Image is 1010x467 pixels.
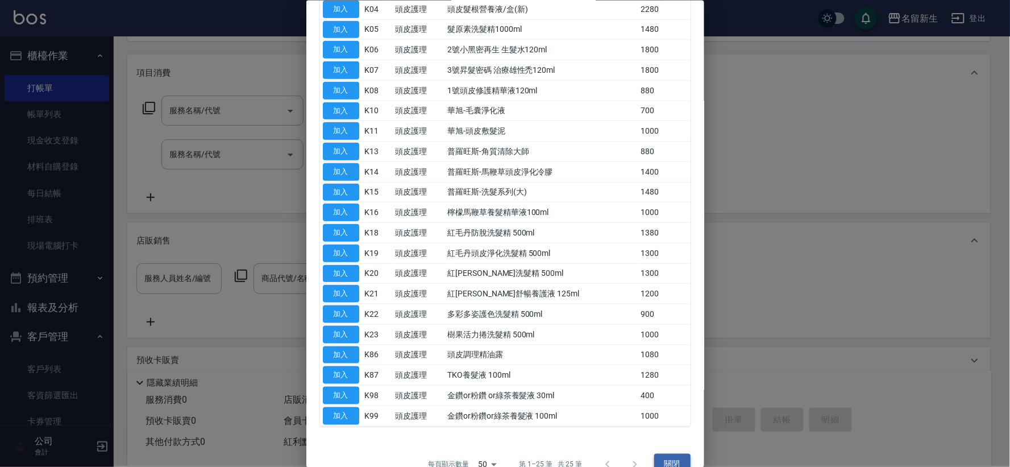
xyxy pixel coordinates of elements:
[638,222,691,243] td: 1380
[444,324,638,345] td: 樹果活力捲洗髮精 500ml
[444,345,638,365] td: 頭皮調理精油露
[362,283,392,304] td: K21
[638,345,691,365] td: 1080
[392,162,444,182] td: 頭皮護理
[362,385,392,406] td: K98
[323,122,359,140] button: 加入
[323,163,359,180] button: 加入
[323,41,359,59] button: 加入
[444,304,638,324] td: 多彩多姿護色洗髮精 500ml
[392,101,444,121] td: 頭皮護理
[362,141,392,162] td: K13
[392,263,444,284] td: 頭皮護理
[323,183,359,201] button: 加入
[362,80,392,101] td: K08
[362,345,392,365] td: K86
[323,346,359,363] button: 加入
[444,80,638,101] td: 1號頭皮修護精華液120ml
[392,141,444,162] td: 頭皮護理
[392,365,444,385] td: 頭皮護理
[638,162,691,182] td: 1400
[362,243,392,263] td: K19
[392,345,444,365] td: 頭皮護理
[323,285,359,303] button: 加入
[638,365,691,385] td: 1280
[392,222,444,243] td: 頭皮護理
[638,80,691,101] td: 880
[638,101,691,121] td: 700
[444,182,638,202] td: 普羅旺斯-洗髮系列(大)
[638,60,691,80] td: 1800
[362,263,392,284] td: K20
[362,60,392,80] td: K07
[444,365,638,385] td: TKO養髮液 100ml
[362,162,392,182] td: K14
[444,202,638,222] td: 檸檬馬鞭草養髮精華液100ml
[323,224,359,242] button: 加入
[392,243,444,263] td: 頭皮護理
[638,19,691,40] td: 1480
[323,387,359,404] button: 加入
[323,407,359,424] button: 加入
[444,283,638,304] td: 紅[PERSON_NAME]舒暢養護液 125ml
[323,61,359,79] button: 加入
[323,325,359,343] button: 加入
[444,60,638,80] td: 3號 昇髮密碼 治療雄性禿120ml
[444,19,638,40] td: 髮原素洗髮精1000ml
[444,101,638,121] td: 華旭-毛囊淨化液
[638,182,691,202] td: 1480
[362,202,392,222] td: K16
[444,263,638,284] td: 紅[PERSON_NAME]洗髮精 500ml
[392,406,444,426] td: 頭皮護理
[638,39,691,60] td: 1800
[444,39,638,60] td: 2號小 黑密再生 生髮水120ml
[638,283,691,304] td: 1200
[323,102,359,119] button: 加入
[392,80,444,101] td: 頭皮護理
[362,182,392,202] td: K15
[362,304,392,324] td: K22
[638,385,691,406] td: 400
[638,324,691,345] td: 1000
[392,39,444,60] td: 頭皮護理
[444,162,638,182] td: 普羅旺斯-馬鞭草頭皮淨化冷膠
[392,60,444,80] td: 頭皮護理
[323,20,359,38] button: 加入
[638,121,691,141] td: 1000
[392,283,444,304] td: 頭皮護理
[392,202,444,222] td: 頭皮護理
[323,244,359,262] button: 加入
[323,305,359,323] button: 加入
[323,81,359,99] button: 加入
[362,324,392,345] td: K23
[362,101,392,121] td: K10
[323,265,359,282] button: 加入
[323,143,359,160] button: 加入
[444,141,638,162] td: 普羅旺斯-角質清除大師
[444,243,638,263] td: 紅毛丹頭皮淨化洗髮精 500ml
[392,385,444,406] td: 頭皮護理
[362,19,392,40] td: K05
[362,39,392,60] td: K06
[392,304,444,324] td: 頭皮護理
[638,304,691,324] td: 900
[362,365,392,385] td: K87
[444,222,638,243] td: 紅毛丹防脫洗髮精 500ml
[638,202,691,222] td: 1000
[638,243,691,263] td: 1300
[444,385,638,406] td: 金鑽or粉鑽 or綠茶養髮液 30ml
[362,406,392,426] td: K99
[638,141,691,162] td: 880
[323,366,359,384] button: 加入
[362,222,392,243] td: K18
[392,182,444,202] td: 頭皮護理
[392,121,444,141] td: 頭皮護理
[638,406,691,426] td: 1000
[392,324,444,345] td: 頭皮護理
[638,263,691,284] td: 1300
[392,19,444,40] td: 頭皮護理
[362,121,392,141] td: K11
[323,204,359,221] button: 加入
[444,121,638,141] td: 華旭-頭皮敷髮泥
[444,406,638,426] td: 金鑽or粉鑽or綠茶養髮液 100ml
